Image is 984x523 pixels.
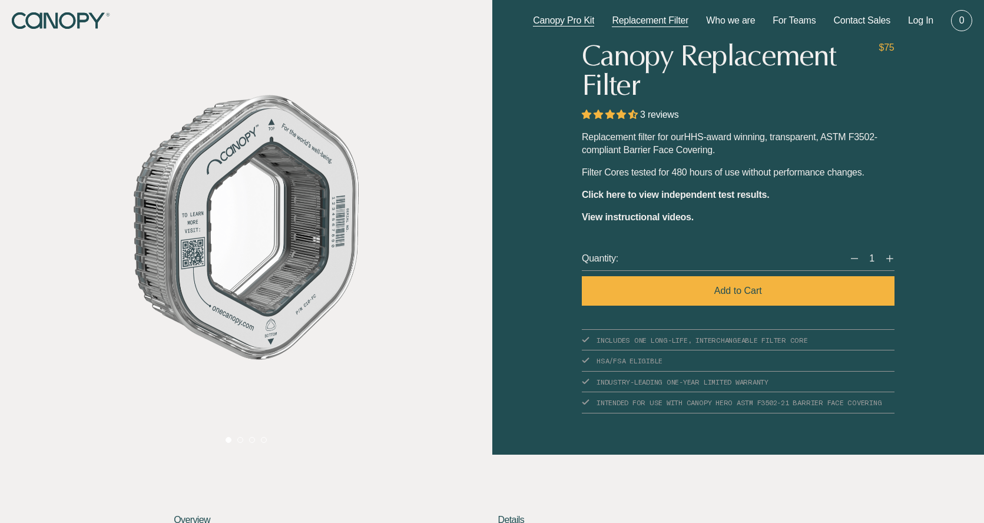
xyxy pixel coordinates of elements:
a: For Teams [773,14,816,27]
button: Add to Cart [582,276,894,306]
li: INTENDED FOR USE WITH CANOPY HERO ASTM F3502-21 BARRIER FACE COVERING [582,392,894,413]
span: 0 [959,14,965,27]
span: $75 [879,41,894,54]
strong: View instructional videos [582,212,691,222]
a: Who we are [706,14,755,27]
a: 0 [951,10,972,31]
a: Canopy Pro Kit [533,14,594,27]
h1: Canopy Replacement Filter [582,41,874,100]
b: . [767,190,769,200]
li: HSA/FSA ELIGIBLE [582,350,894,372]
span: Quantity: [582,252,618,265]
a: Log In [908,14,933,27]
li: INCLUDES ONE LONG-LIFE, INTERCHANGEABLE FILTER CORE [582,329,894,351]
a: Replacement Filter [612,14,688,27]
span: Replacement filter for our [582,132,684,142]
li: INDUSTRY-LEADING ONE-YEAR LIMITED WARRANTY [582,372,894,393]
a: Click here to view independent test results [582,190,767,200]
b: . [691,212,694,222]
span: 4.67 stars [582,110,640,120]
p: HHS-award winning, transparent, ASTM F3502-compliant Barrier Face Covering. [582,131,894,157]
a: Contact Sales [833,14,890,27]
p: Filter Cores tested for 480 hours of use without performance changes. [582,166,894,179]
a: View instructional videos. [582,212,694,222]
span: 3 reviews [640,110,678,120]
